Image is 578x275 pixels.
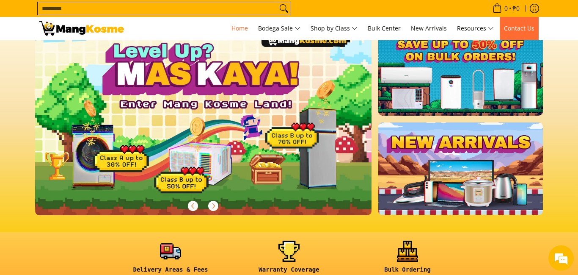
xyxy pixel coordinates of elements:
button: Previous [184,197,202,215]
span: • [490,4,522,13]
a: Resources [453,17,498,40]
span: New Arrivals [411,24,447,32]
a: New Arrivals [407,17,451,40]
span: Home [231,24,248,32]
span: Bulk Center [368,24,401,32]
span: 0 [503,6,509,11]
span: Resources [457,23,494,34]
img: Mang Kosme: Your Home Appliances Warehouse Sale Partner! [39,21,124,36]
span: Bodega Sale [258,23,300,34]
div: Minimize live chat window [139,4,159,25]
a: Bodega Sale [254,17,305,40]
span: Contact Us [504,24,534,32]
span: Shop by Class [311,23,358,34]
span: We're online! [49,83,117,169]
a: Contact Us [500,17,539,40]
button: Next [204,197,223,215]
img: Gaming desktop banner [35,23,372,215]
span: ₱0 [511,6,521,11]
img: NEW_ARRIVAL.webp [378,122,543,215]
img: BULK.webp [378,23,543,116]
nav: Main Menu [132,17,539,40]
textarea: Type your message and hit 'Enter' [4,184,161,214]
a: Bulk Center [363,17,405,40]
a: Home [227,17,252,40]
a: Shop by Class [306,17,362,40]
button: Search [277,2,291,15]
div: Chat with us now [44,47,142,58]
